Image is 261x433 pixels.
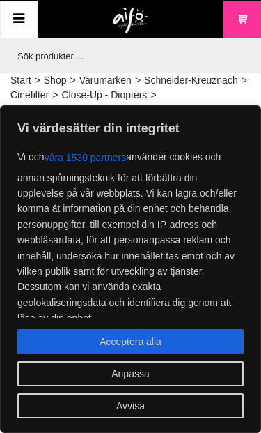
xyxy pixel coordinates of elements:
a: Cinefilter [10,88,49,102]
button: Avvisa [17,393,244,418]
a: Close-Up - Diopters [61,88,147,102]
input: Sök produkter ... [10,38,244,73]
button: Acceptera alla [17,329,244,354]
button: våra 1530 partners [45,145,127,170]
span: > [242,73,247,88]
span: > [35,73,40,88]
span: Schneider Cinefilter Close Up Diopter Full +1 | 138 mm [10,102,248,117]
button: Anpassa [17,361,244,386]
a: Start [10,73,31,88]
img: logo.png [113,8,148,34]
span: > [135,73,141,88]
span: > [150,88,156,102]
span: > [70,73,75,88]
p: Vi värdesätter din integritet [1,120,260,137]
p: Vi och använder cookies och annan spårningsteknik för att förbättra din upplevelse på vår webbpla... [17,145,244,326]
span: > [52,88,58,102]
a: Schneider-Kreuznach [144,73,238,88]
a: Varumärken [79,73,132,88]
a: Shop [44,73,67,88]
